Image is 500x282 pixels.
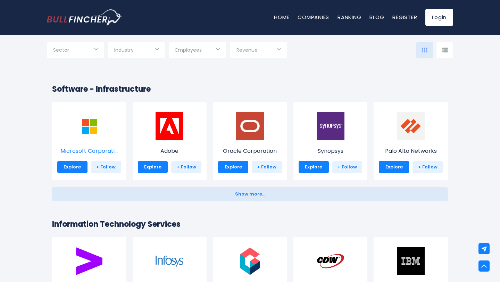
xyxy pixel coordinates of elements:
a: + Follow [252,161,282,173]
h2: Information Technology Services [52,218,448,230]
a: Explore [57,161,87,173]
p: Oracle Corporation [218,147,282,155]
img: MSFT.png [75,112,103,140]
a: + Follow [171,161,201,173]
a: Palo Alto Networks [379,125,443,155]
a: Adobe [138,125,202,155]
img: CDW.png [317,247,344,275]
a: Explore [379,161,409,173]
input: Selection [175,44,220,57]
h2: Software - Infrastructure [52,83,448,95]
a: Oracle Corporation [218,125,282,155]
span: Employees [175,47,202,53]
a: Login [425,9,453,26]
img: G.png [236,247,264,275]
button: Show more... [52,187,448,201]
a: Ranking [337,14,361,21]
span: Sector [53,47,69,53]
a: + Follow [91,161,121,173]
span: Industry [114,47,134,53]
a: + Follow [412,161,443,173]
img: SNPS.png [317,112,344,140]
input: Selection [53,44,98,57]
a: Microsoft Corporati... [57,125,121,155]
img: Bullfincher logo [47,9,122,25]
img: icon-comp-grid.svg [422,48,427,52]
p: Synopsys [299,147,362,155]
a: Go to homepage [47,9,122,25]
img: icon-comp-list-view.svg [442,48,448,52]
a: Blog [369,14,384,21]
img: ADBE.png [156,112,183,140]
a: + Follow [332,161,362,173]
p: Palo Alto Networks [379,147,443,155]
a: Explore [138,161,168,173]
img: ORCL.jpeg [236,112,264,140]
span: Revenue [236,47,258,53]
img: PANW.png [397,112,425,140]
span: Show more... [235,192,265,197]
a: Explore [218,161,248,173]
img: IBM.png [397,247,425,275]
a: Home [274,14,289,21]
img: INFY.png [156,247,183,275]
a: Companies [298,14,329,21]
a: Synopsys [299,125,362,155]
p: Adobe [138,147,202,155]
input: Selection [236,44,281,57]
p: Microsoft Corporation [57,147,121,155]
a: Register [392,14,417,21]
a: Explore [299,161,329,173]
img: ACN.png [75,247,103,275]
input: Selection [114,44,159,57]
